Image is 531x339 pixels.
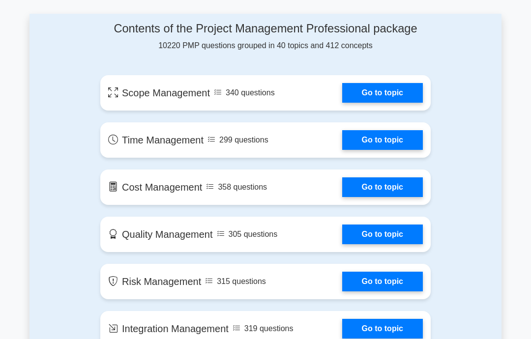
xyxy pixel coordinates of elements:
[342,130,423,150] a: Go to topic
[100,22,431,35] h4: Contents of the Project Management Professional package
[342,319,423,339] a: Go to topic
[342,177,423,197] a: Go to topic
[100,22,431,51] div: 10220 PMP questions grouped in 40 topics and 412 concepts
[342,225,423,244] a: Go to topic
[342,83,423,103] a: Go to topic
[342,272,423,291] a: Go to topic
